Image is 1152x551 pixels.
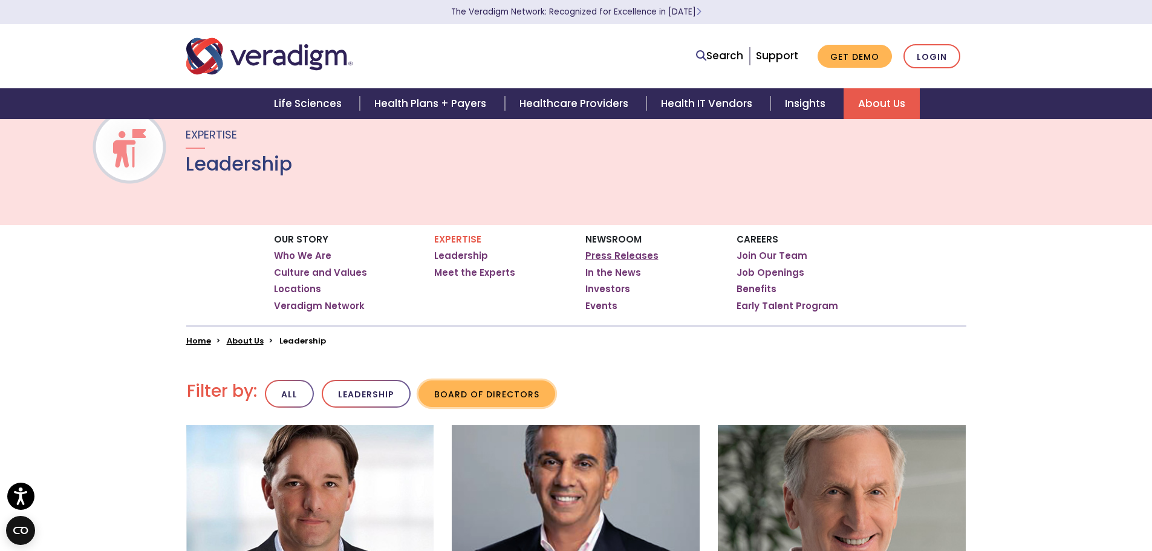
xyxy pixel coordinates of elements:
a: Home [186,335,211,347]
a: Health Plans + Payers [360,88,504,119]
a: Join Our Team [737,250,807,262]
a: Get Demo [818,45,892,68]
a: In the News [585,267,641,279]
a: Job Openings [737,267,804,279]
h2: Filter by: [187,381,257,402]
button: Board of Directors [418,380,555,408]
a: Culture and Values [274,267,367,279]
a: Healthcare Providers [505,88,646,119]
span: Expertise [186,127,237,142]
a: Investors [585,283,630,295]
a: Who We Are [274,250,331,262]
img: Veradigm logo [186,36,353,76]
a: Login [903,44,960,69]
a: The Veradigm Network: Recognized for Excellence in [DATE]Learn More [451,6,701,18]
a: Events [585,300,617,312]
button: Leadership [322,380,411,408]
a: Health IT Vendors [646,88,770,119]
a: About Us [844,88,920,119]
a: Support [756,48,798,63]
span: Learn More [696,6,701,18]
a: Leadership [434,250,488,262]
a: Press Releases [585,250,659,262]
h1: Leadership [186,152,292,175]
a: Locations [274,283,321,295]
a: Veradigm Network [274,300,365,312]
a: About Us [227,335,264,347]
a: Benefits [737,283,776,295]
a: Early Talent Program [737,300,838,312]
a: Search [696,48,743,64]
a: Life Sciences [259,88,360,119]
a: Meet the Experts [434,267,515,279]
a: Insights [770,88,844,119]
button: Open CMP widget [6,516,35,545]
button: All [265,380,314,408]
